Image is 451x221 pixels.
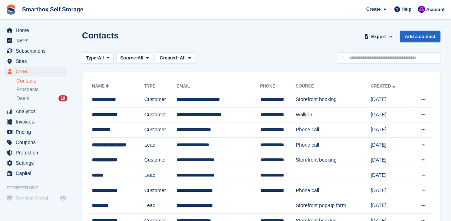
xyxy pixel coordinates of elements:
[296,92,370,107] td: Storefront booking
[370,84,396,89] a: Created
[370,92,409,107] td: [DATE]
[16,86,67,93] a: Prospects
[4,148,67,158] a: menu
[426,6,445,13] span: Account
[82,31,119,40] h1: Contacts
[144,168,177,183] td: Lead
[16,127,58,137] span: Pricing
[371,33,386,40] span: Export
[4,127,67,137] a: menu
[370,168,409,183] td: [DATE]
[16,95,29,102] span: Deals
[16,158,58,168] span: Settings
[144,198,177,214] td: Lead
[363,31,394,42] button: Export
[4,168,67,178] a: menu
[16,25,58,35] span: Home
[58,95,67,101] div: 19
[16,137,58,147] span: Coupons
[4,67,67,77] a: menu
[16,78,67,84] a: Contacts
[59,194,67,202] a: Preview store
[16,36,58,46] span: Tasks
[370,137,409,153] td: [DATE]
[296,198,370,214] td: Storefront pop-up form
[144,107,177,122] td: Customer
[16,106,58,116] span: Analytics
[16,86,39,93] span: Prospects
[176,81,260,92] th: Email
[92,84,110,89] a: Name
[16,117,58,127] span: Invoices
[138,54,144,62] span: All
[16,148,58,158] span: Protection
[370,198,409,214] td: [DATE]
[4,117,67,127] a: menu
[418,6,425,13] img: Sam Austin
[370,107,409,122] td: [DATE]
[144,81,177,92] th: Type
[4,137,67,147] a: menu
[160,55,179,60] span: Created:
[400,31,440,42] a: Add a contact
[16,168,58,178] span: Capital
[16,193,58,203] span: Booking Portal
[296,107,370,122] td: Walk-in
[296,153,370,168] td: Storefront booking
[16,46,58,56] span: Subscriptions
[4,158,67,168] a: menu
[4,193,67,203] a: menu
[144,137,177,153] td: Lead
[19,4,86,15] a: Smartbox Self Storage
[260,81,296,92] th: Phone
[16,95,67,102] a: Deals 19
[401,6,411,13] span: Help
[180,55,186,60] span: All
[4,36,67,46] a: menu
[144,92,177,107] td: Customer
[370,153,409,168] td: [DATE]
[144,122,177,138] td: Customer
[86,54,98,62] span: Type:
[6,4,16,15] img: stora-icon-8386f47178a22dfd0bd8f6a31ec36ba5ce8667c1dd55bd0f319d3a0aa187defe.svg
[4,46,67,56] a: menu
[16,67,58,77] span: CRM
[98,54,104,62] span: All
[144,183,177,198] td: Customer
[296,122,370,138] td: Phone call
[156,52,195,64] button: Created: All
[370,183,409,198] td: [DATE]
[370,122,409,138] td: [DATE]
[296,81,370,92] th: Source
[4,56,67,66] a: menu
[144,153,177,168] td: Customer
[16,56,58,66] span: Sites
[116,52,153,64] button: Source: All
[366,6,380,13] span: Create
[4,25,67,35] a: menu
[120,54,137,62] span: Source:
[6,184,71,191] span: Storefront
[4,106,67,116] a: menu
[296,183,370,198] td: Phone call
[82,52,113,64] button: Type: All
[296,137,370,153] td: Phone call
